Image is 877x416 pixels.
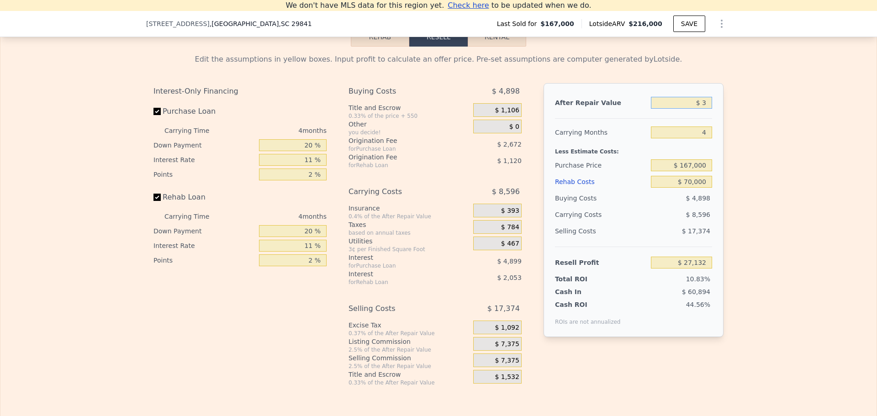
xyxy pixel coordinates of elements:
[555,274,612,284] div: Total ROI
[555,95,647,111] div: After Repair Value
[555,287,612,296] div: Cash In
[349,246,470,253] div: 3¢ per Finished Square Foot
[686,275,710,283] span: 10.83%
[349,103,470,112] div: Title and Escrow
[279,20,312,27] span: , SC 29841
[555,157,647,174] div: Purchase Price
[349,153,450,162] div: Origination Fee
[349,136,450,145] div: Origination Fee
[349,184,450,200] div: Carrying Costs
[210,19,312,28] span: , [GEOGRAPHIC_DATA]
[153,189,255,205] label: Rehab Loan
[673,16,705,32] button: SAVE
[686,195,710,202] span: $ 4,898
[349,145,450,153] div: for Purchase Loan
[164,123,224,138] div: Carrying Time
[497,141,521,148] span: $ 2,672
[501,223,519,232] span: $ 784
[495,373,519,381] span: $ 1,532
[468,27,526,47] button: Rental
[409,27,468,47] button: Resell
[448,1,489,10] span: Check here
[349,237,470,246] div: Utilities
[153,238,255,253] div: Interest Rate
[227,209,327,224] div: 4 months
[555,124,647,141] div: Carrying Months
[349,337,470,346] div: Listing Commission
[153,167,255,182] div: Points
[555,190,647,206] div: Buying Costs
[153,153,255,167] div: Interest Rate
[349,370,470,379] div: Title and Escrow
[501,240,519,248] span: $ 467
[349,120,470,129] div: Other
[349,129,470,136] div: you decide!
[351,27,409,47] button: Rehab
[555,254,647,271] div: Resell Profit
[555,223,647,239] div: Selling Costs
[153,103,255,120] label: Purchase Loan
[555,206,612,223] div: Carrying Costs
[349,379,470,386] div: 0.33% of the After Repair Value
[497,274,521,281] span: $ 2,053
[555,300,621,309] div: Cash ROI
[153,108,161,115] input: Purchase Loan
[349,269,450,279] div: Interest
[349,253,450,262] div: Interest
[629,20,662,27] span: $216,000
[497,19,541,28] span: Last Sold for
[349,363,470,370] div: 2.5% of the After Repair Value
[349,330,470,337] div: 0.37% of the After Repair Value
[153,194,161,201] input: Rehab Loan
[349,300,450,317] div: Selling Costs
[495,357,519,365] span: $ 7,375
[540,19,574,28] span: $167,000
[492,83,520,100] span: $ 4,898
[686,301,710,308] span: 44.56%
[495,324,519,332] span: $ 1,092
[555,174,647,190] div: Rehab Costs
[349,204,470,213] div: Insurance
[686,211,710,218] span: $ 8,596
[153,138,255,153] div: Down Payment
[492,184,520,200] span: $ 8,596
[349,112,470,120] div: 0.33% of the price + 550
[349,213,470,220] div: 0.4% of the After Repair Value
[682,288,710,295] span: $ 60,894
[501,207,519,215] span: $ 393
[589,19,629,28] span: Lotside ARV
[509,123,519,131] span: $ 0
[153,83,327,100] div: Interest-Only Financing
[153,54,724,65] div: Edit the assumptions in yellow boxes. Input profit to calculate an offer price. Pre-set assumptio...
[153,253,255,268] div: Points
[227,123,327,138] div: 4 months
[164,209,224,224] div: Carrying Time
[349,321,470,330] div: Excise Tax
[349,279,450,286] div: for Rehab Loan
[495,106,519,115] span: $ 1,106
[349,229,470,237] div: based on annual taxes
[349,83,450,100] div: Buying Costs
[153,224,255,238] div: Down Payment
[349,353,470,363] div: Selling Commission
[349,346,470,353] div: 2.5% of the After Repair Value
[713,15,731,33] button: Show Options
[555,141,712,157] div: Less Estimate Costs:
[146,19,210,28] span: [STREET_ADDRESS]
[349,262,450,269] div: for Purchase Loan
[495,340,519,348] span: $ 7,375
[497,157,521,164] span: $ 1,120
[682,227,710,235] span: $ 17,374
[349,220,470,229] div: Taxes
[487,300,520,317] span: $ 17,374
[497,258,521,265] span: $ 4,899
[555,309,621,326] div: ROIs are not annualized
[349,162,450,169] div: for Rehab Loan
